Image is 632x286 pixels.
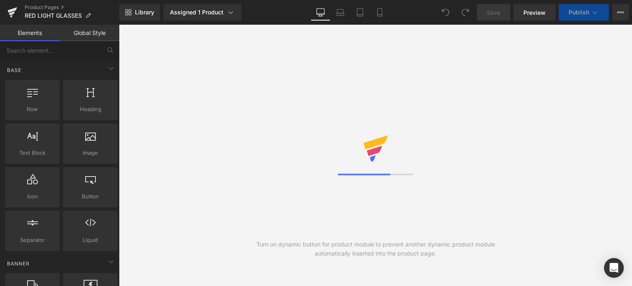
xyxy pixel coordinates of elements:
span: RED LIGHT GLASSES [25,12,82,19]
span: Save [487,8,500,17]
a: Product Pages [25,4,119,11]
a: Global Style [60,25,119,41]
div: Turn on dynamic button for product module to prevent another dynamic product module automatically... [247,240,504,258]
a: Desktop [311,4,330,21]
span: Publish [569,9,589,16]
button: Redo [457,4,474,21]
button: Undo [437,4,454,21]
span: Text Block [7,149,57,157]
span: Separator [7,236,57,244]
div: Open Intercom Messenger [604,258,624,278]
span: Preview [523,8,546,17]
button: Publish [559,4,609,21]
div: Assigned 1 Product [170,8,235,16]
span: Heading [65,105,115,114]
button: More [612,4,629,21]
span: Liquid [65,236,115,244]
span: Button [65,192,115,201]
span: Base [6,66,22,74]
a: Laptop [330,4,350,21]
a: Tablet [350,4,370,21]
span: Icon [7,192,57,201]
span: Library [135,9,154,16]
a: Mobile [370,4,390,21]
span: Banner [6,260,30,267]
span: Image [65,149,115,157]
a: Preview [513,4,555,21]
a: New Library [119,4,160,21]
span: Row [7,105,57,114]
